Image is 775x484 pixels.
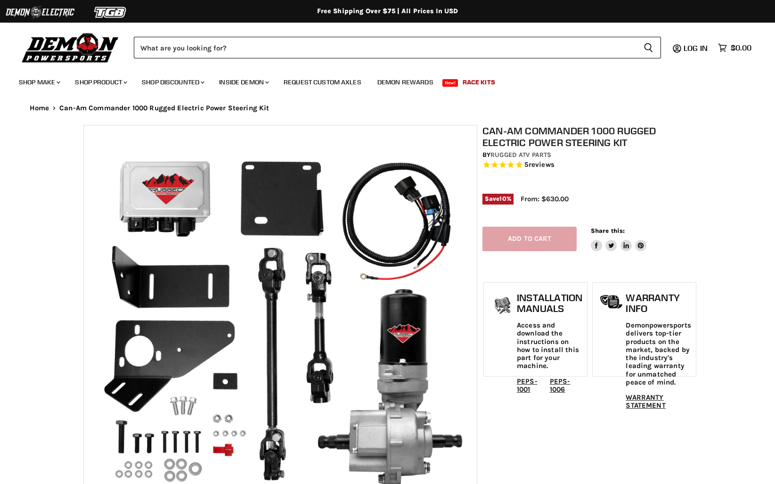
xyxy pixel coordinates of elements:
span: reviews [529,161,555,169]
span: Save % [482,194,514,204]
span: Can-Am Commander 1000 Rugged Electric Power Steering Kit [59,104,269,112]
a: PEPS-1006 [550,377,571,394]
span: Share this: [591,227,625,234]
p: Demonpowersports delivers top-tier products on the market, backed by the industry's leading warra... [626,321,691,386]
a: Inside Demon [212,73,275,92]
img: install_manual-icon.png [491,295,514,318]
button: Search [636,37,661,58]
h1: Installation Manuals [517,292,582,314]
div: by [482,150,697,160]
a: Race Kits [456,73,502,92]
span: From: $630.00 [521,195,569,203]
img: TGB Logo 2 [75,3,146,21]
img: Demon Electric Logo 2 [5,3,75,21]
span: Log in [684,43,708,53]
img: Demon Powersports [19,31,122,64]
aside: Share this: [591,227,647,252]
a: Shop Make [12,73,66,92]
a: Shop Discounted [135,73,210,92]
div: Free Shipping Over $75 | All Prices In USD [11,7,765,16]
span: $0.00 [731,43,751,52]
form: Product [134,37,661,58]
input: Search [134,37,636,58]
a: WARRANTY STATEMENT [626,393,665,410]
a: Request Custom Axles [277,73,368,92]
a: PEPS-1001 [517,377,538,394]
a: Log in [679,44,713,52]
h1: Warranty Info [626,292,691,314]
a: Shop Product [68,73,133,92]
span: 10 [499,195,506,202]
span: 5 reviews [524,161,555,169]
nav: Breadcrumbs [11,104,765,112]
img: warranty-icon.png [600,295,623,309]
span: New! [442,79,458,87]
span: Rated 4.8 out of 5 stars 5 reviews [482,160,697,170]
a: Demon Rewards [370,73,441,92]
p: Access and download the instructions on how to install this part for your machine. [517,321,582,370]
a: $0.00 [713,41,756,55]
ul: Main menu [12,69,749,92]
a: Home [30,104,49,112]
a: Rugged ATV Parts [490,151,551,159]
h1: Can-Am Commander 1000 Rugged Electric Power Steering Kit [482,125,697,148]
